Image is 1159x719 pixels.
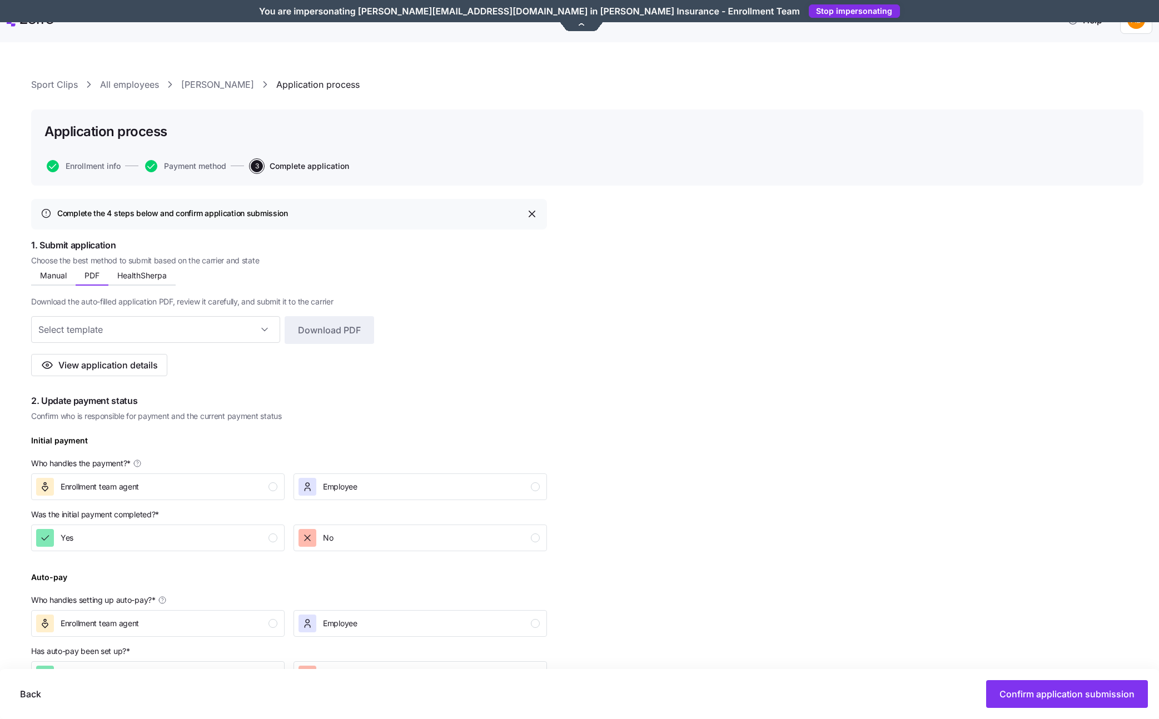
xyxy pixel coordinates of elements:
[61,532,73,543] span: Yes
[298,323,361,337] span: Download PDF
[61,481,139,492] span: Enrollment team agent
[164,162,226,170] span: Payment method
[20,687,41,701] span: Back
[40,272,67,279] span: Manual
[84,272,100,279] span: PDF
[145,160,226,172] button: Payment method
[47,160,121,172] button: Enrollment info
[323,532,333,543] span: No
[31,595,156,606] span: Who handles setting up auto-pay? *
[31,646,130,657] span: Has auto-pay been set up? *
[31,411,547,422] span: Confirm who is responsible for payment and the current payment status
[251,160,263,172] span: 3
[31,296,334,307] span: Download the auto-filled application PDF, review it carefully, and submit it to the carrier
[44,123,167,140] h1: Application process
[44,160,121,172] a: Enrollment info
[323,481,357,492] span: Employee
[31,255,547,266] span: Choose the best method to submit based on the carrier and state
[31,354,167,376] button: View application details
[31,509,159,520] span: Was the initial payment completed? *
[31,238,547,252] span: 1. Submit application
[270,162,349,170] span: Complete application
[285,316,374,344] button: Download PDF
[117,272,167,279] span: HealthSherpa
[31,78,78,92] a: Sport Clips
[61,618,139,629] span: Enrollment team agent
[66,162,121,170] span: Enrollment info
[31,435,88,456] div: Initial payment
[58,358,158,372] span: View application details
[143,160,226,172] a: Payment method
[31,458,131,469] span: Who handles the payment? *
[276,78,360,92] a: Application process
[323,618,357,629] span: Employee
[11,680,50,708] button: Back
[181,78,254,92] a: [PERSON_NAME]
[248,160,349,172] a: 3Complete application
[31,394,547,408] span: 2. Update payment status
[57,208,526,219] div: Complete the 4 steps below and confirm application submission
[100,78,159,92] a: All employees
[31,316,280,343] input: Select template
[986,680,1148,708] button: Confirm application submission
[999,687,1135,701] span: Confirm application submission
[31,571,67,592] div: Auto-pay
[251,160,349,172] button: 3Complete application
